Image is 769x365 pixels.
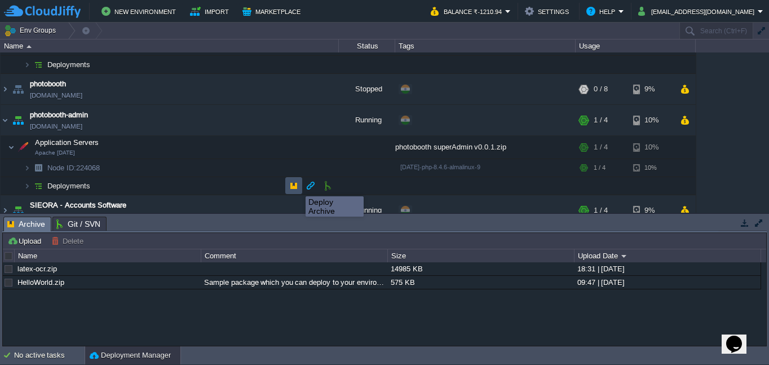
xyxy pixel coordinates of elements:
img: AMDAwAAAACH5BAEAAAAALAAAAAABAAEAAAICRAEAOw== [1,105,10,135]
div: 575 KB [388,276,573,289]
div: Tags [396,39,575,52]
img: AMDAwAAAACH5BAEAAAAALAAAAAABAAEAAAICRAEAOw== [10,74,26,104]
div: Usage [576,39,695,52]
span: Node ID: [47,164,76,172]
img: AMDAwAAAACH5BAEAAAAALAAAAAABAAEAAAICRAEAOw== [8,136,15,159]
img: AMDAwAAAACH5BAEAAAAALAAAAAABAAEAAAICRAEAOw== [1,74,10,104]
div: 14985 KB [388,262,573,275]
div: 10% [633,159,670,177]
div: 9% [633,195,670,226]
div: Size [388,249,574,262]
button: Settings [525,5,572,18]
img: AMDAwAAAACH5BAEAAAAALAAAAAABAAEAAAICRAEAOw== [30,159,46,177]
button: Delete [51,236,87,246]
div: Stopped [339,74,395,104]
button: Import [190,5,232,18]
div: 18:31 | [DATE] [574,262,760,275]
img: AMDAwAAAACH5BAEAAAAALAAAAAABAAEAAAICRAEAOw== [10,195,26,226]
img: AMDAwAAAACH5BAEAAAAALAAAAAABAAEAAAICRAEAOw== [24,177,30,195]
img: AMDAwAAAACH5BAEAAAAALAAAAAABAAEAAAICRAEAOw== [30,177,46,195]
span: Application Servers [34,138,100,147]
a: Deployments [46,60,92,69]
img: AMDAwAAAACH5BAEAAAAALAAAAAABAAEAAAICRAEAOw== [10,105,26,135]
img: AMDAwAAAACH5BAEAAAAALAAAAAABAAEAAAICRAEAOw== [30,56,46,73]
a: SIEORA - Accounts Software [30,200,126,211]
a: Node ID:224068 [46,163,101,173]
div: Running [339,105,395,135]
button: [EMAIL_ADDRESS][DOMAIN_NAME] [638,5,758,18]
a: [DOMAIN_NAME] [30,90,82,101]
span: [DATE]-php-8.4.6-almalinux-9 [400,164,480,170]
a: photobooth [30,78,66,90]
img: AMDAwAAAACH5BAEAAAAALAAAAAABAAEAAAICRAEAOw== [24,159,30,177]
div: Deploy Archive [308,197,361,216]
div: Comment [202,249,387,262]
div: 1 / 4 [594,159,606,177]
span: Git / SVN [56,217,100,231]
img: AMDAwAAAACH5BAEAAAAALAAAAAABAAEAAAICRAEAOw== [24,56,30,73]
a: [DOMAIN_NAME] [30,121,82,132]
span: 224068 [46,163,101,173]
div: Sample package which you can deploy to your environment. Feel free to delete and upload a package... [201,276,387,289]
div: Upload Date [575,249,761,262]
span: Archive [7,217,45,231]
button: Env Groups [4,23,60,38]
img: AMDAwAAAACH5BAEAAAAALAAAAAABAAEAAAICRAEAOw== [15,136,31,159]
div: 1 / 4 [594,195,608,226]
button: Upload [7,236,45,246]
a: Application ServersApache [DATE] [34,138,100,147]
a: latex-ocr.zip [17,265,57,273]
div: 9% [633,74,670,104]
div: 09:47 | [DATE] [574,276,760,289]
span: Apache [DATE] [35,149,75,156]
a: HelloWorld.zip [17,278,64,287]
a: photobooth-admin [30,109,88,121]
div: 1 / 4 [594,105,608,135]
div: photobooth superAdmin v0.0.1.zip [395,136,576,159]
div: Name [15,249,201,262]
button: Balance ₹-1210.94 [431,5,505,18]
div: Name [1,39,338,52]
button: New Environment [101,5,179,18]
div: No active tasks [14,346,85,364]
iframe: chat widget [722,320,758,354]
a: Deployments [46,181,92,191]
div: Running [339,195,395,226]
img: CloudJiffy [4,5,81,19]
div: 1 / 4 [594,136,608,159]
div: 10% [633,136,670,159]
img: AMDAwAAAACH5BAEAAAAALAAAAAABAAEAAAICRAEAOw== [26,45,32,48]
button: Deployment Manager [90,350,171,361]
div: Status [339,39,395,52]
div: 10% [633,105,670,135]
img: AMDAwAAAACH5BAEAAAAALAAAAAABAAEAAAICRAEAOw== [1,195,10,226]
button: Marketplace [242,5,304,18]
button: Help [586,5,618,18]
div: 0 / 8 [594,74,608,104]
a: [DOMAIN_NAME] [30,211,82,222]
